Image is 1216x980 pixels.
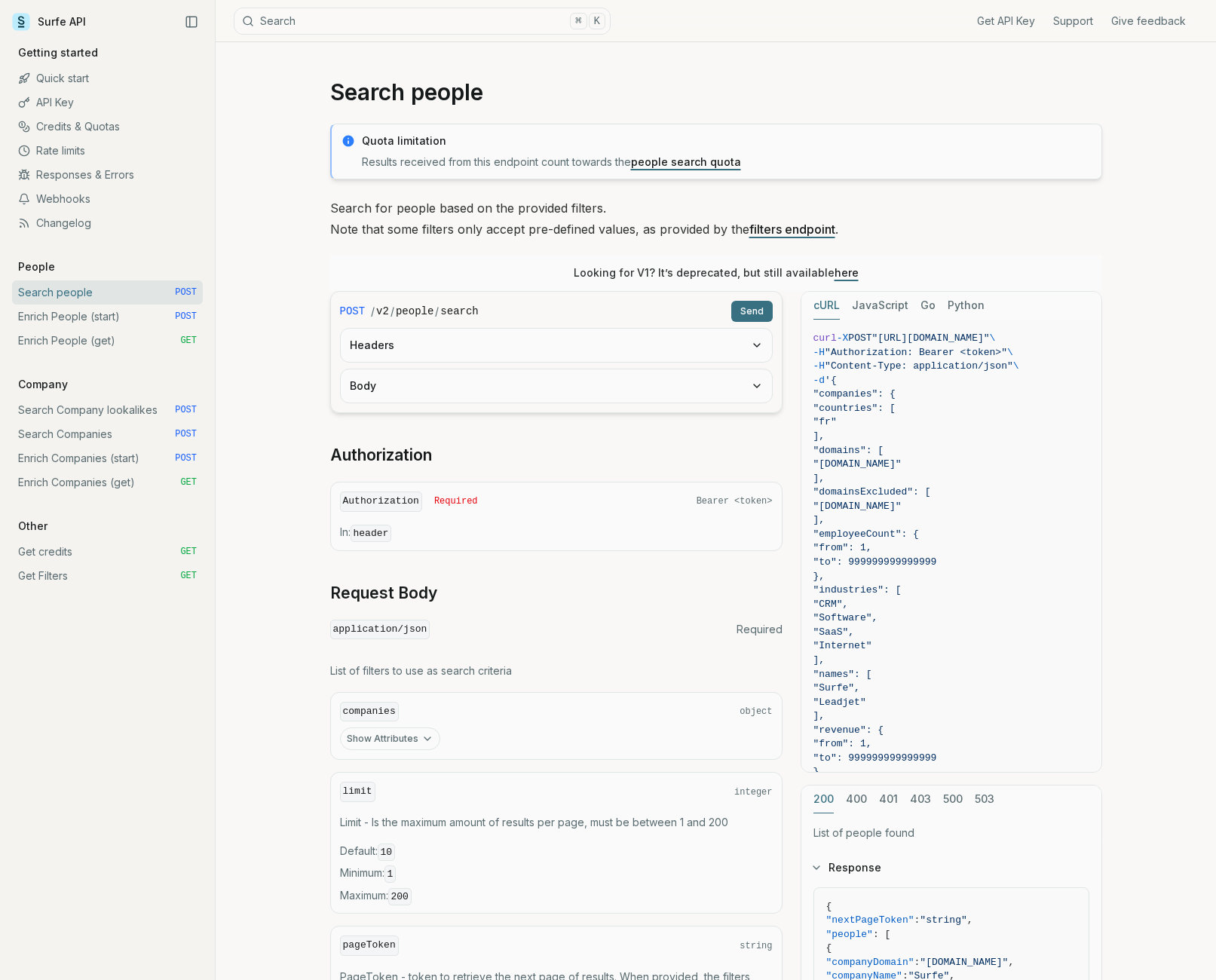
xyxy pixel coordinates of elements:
span: , [967,914,973,926]
span: "names": [ [813,669,872,680]
span: , [1008,957,1014,968]
button: 403 [910,786,931,813]
kbd: K [589,13,605,29]
code: 1 [384,865,397,883]
a: Authorization [330,445,432,466]
span: POST [175,286,197,299]
span: -X [837,332,849,344]
a: Support [1053,14,1093,29]
span: "countries": [ [813,403,896,414]
span: "Content-Type: application/json" [825,360,1013,372]
span: Minimum : [340,865,773,882]
span: "people" [826,929,873,940]
span: "[URL][DOMAIN_NAME]" [872,332,990,344]
span: ], [813,430,825,442]
p: In: [340,525,773,541]
span: "industries": [ [813,584,902,596]
span: "from": 1, [813,542,872,553]
span: object [740,706,772,718]
span: "employeeCount": { [813,528,919,540]
span: POST [175,428,197,440]
p: Search for people based on the provided filters. Note that some filters only accept pre-defined v... [330,198,1102,240]
span: GET [180,476,197,488]
span: "Internet" [813,640,872,651]
a: Enrich Companies (get) GET [12,470,203,495]
span: : [914,957,920,968]
button: 500 [943,786,963,813]
span: : [ [873,929,890,940]
a: Get credits GET [12,540,203,564]
a: filters endpoint [749,222,835,237]
span: / [435,304,439,319]
a: Search people POST [12,280,203,305]
span: { [826,942,832,954]
span: "domainsExcluded": [ [813,486,931,498]
span: \ [990,332,996,344]
a: Enrich Companies (start) POST [12,446,203,470]
button: Collapse Sidebar [180,11,203,33]
span: } [813,766,819,777]
span: "to": 999999999999999 [813,752,937,764]
code: pageToken [340,936,399,956]
span: : [914,914,920,926]
span: GET [180,335,197,347]
span: { [826,901,832,912]
button: 503 [975,786,994,813]
a: Changelog [12,211,203,235]
span: integer [734,786,772,798]
p: Company [12,377,74,392]
span: "[DOMAIN_NAME]" [813,458,902,470]
a: Get Filters GET [12,564,203,588]
a: Get API Key [977,14,1035,29]
span: }, [813,571,825,582]
code: search [440,304,478,319]
code: people [396,304,433,319]
a: Rate limits [12,139,203,163]
span: "Surfe", [813,682,860,694]
a: people search quota [631,155,741,168]
span: "CRM", [813,599,849,610]
a: Responses & Errors [12,163,203,187]
span: "revenue": { [813,724,884,736]
p: Looking for V1? It’s deprecated, but still available [574,265,859,280]
a: Surfe API [12,11,86,33]
span: GET [180,546,197,558]
span: Maximum : [340,888,773,905]
span: Bearer <token> [697,495,773,507]
span: curl [813,332,837,344]
a: Quick start [12,66,203,90]
p: List of filters to use as search criteria [330,663,783,678]
a: Search Companies POST [12,422,203,446]
span: string [740,940,772,952]
span: POST [340,304,366,319]
span: "companies": { [813,388,896,400]
a: Webhooks [12,187,203,211]
span: Required [737,622,783,637]
span: ], [813,473,825,484]
button: 401 [879,786,898,813]
a: API Key [12,90,203,115]
span: "companyDomain" [826,957,914,968]
span: "Authorization: Bearer <token>" [825,347,1007,358]
p: Quota limitation [362,133,1092,149]
a: Search Company lookalikes POST [12,398,203,422]
code: application/json [330,620,430,640]
a: Request Body [330,583,437,604]
code: 10 [378,844,396,861]
span: POST [175,452,197,464]
button: Send [731,301,773,322]
code: 200 [388,888,412,905]
button: Show Attributes [340,727,440,750]
a: Credits & Quotas [12,115,203,139]
span: Default : [340,844,773,860]
span: "[DOMAIN_NAME]" [813,501,902,512]
span: "Leadjet" [813,697,866,708]
a: here [835,266,859,279]
button: Body [341,369,772,403]
span: -H [813,347,825,358]
a: Enrich People (start) POST [12,305,203,329]
button: Search⌘K [234,8,611,35]
span: -d [813,375,825,386]
a: Give feedback [1111,14,1186,29]
p: Limit - Is the maximum amount of results per page, must be between 1 and 200 [340,815,773,830]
